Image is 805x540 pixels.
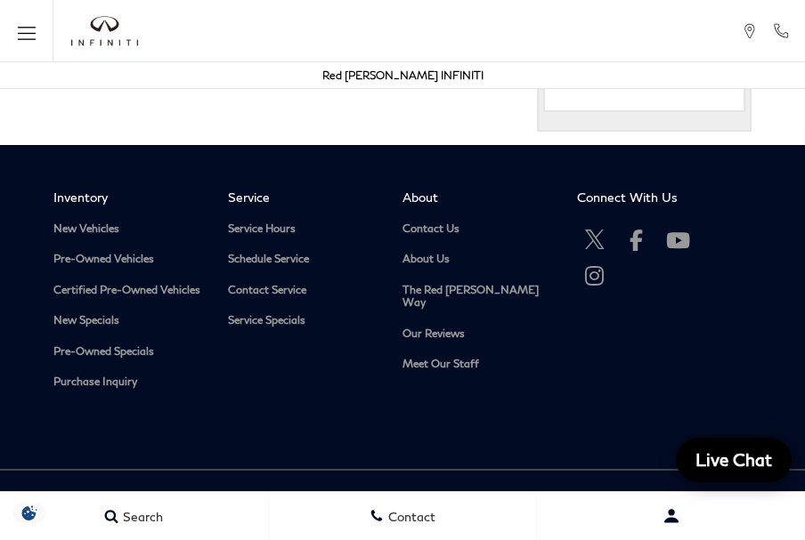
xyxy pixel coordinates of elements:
a: New Vehicles [53,222,201,236]
img: INFINITI [71,16,138,46]
button: Open user profile menu [537,494,805,538]
a: Open Twitter in a new window [577,222,613,258]
a: Service Hours [228,222,376,236]
span: Live Chat [687,448,781,471]
span: Contact [384,509,435,524]
a: Our Reviews [402,327,550,341]
a: infiniti [71,16,138,46]
a: Purchase Inquiry [53,375,201,389]
section: Click to Open Cookie Consent Modal [9,504,50,522]
a: Live Chat [676,438,792,482]
a: Open Facebook in a new window [619,222,655,258]
a: About Us [402,253,550,266]
a: The Red [PERSON_NAME] Way [402,284,550,310]
a: Schedule Service [228,253,376,266]
a: Contact Us [402,222,550,236]
a: Pre-Owned Specials [53,345,201,359]
a: Meet Our Staff [402,358,550,371]
img: Opt-Out Icon [9,504,50,522]
a: Open Youtube-play in a new window [661,222,696,258]
a: New Specials [53,314,201,327]
span: Inventory [53,189,201,205]
span: About [402,189,550,205]
a: Certified Pre-Owned Vehicles [53,284,201,297]
a: Red [PERSON_NAME] INFINITI [322,69,484,82]
a: Pre-Owned Vehicles [53,253,201,266]
a: Contact Service [228,284,376,297]
span: Search [118,509,163,524]
a: Open Instagram in a new window [577,258,613,294]
a: Service Specials [228,314,376,327]
span: Connect With Us [577,189,725,205]
span: Service [228,189,376,205]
